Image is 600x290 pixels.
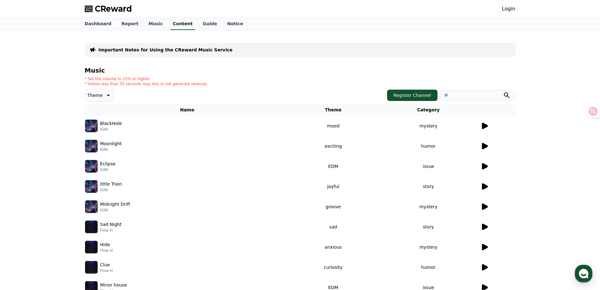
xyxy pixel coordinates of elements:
img: music [85,221,98,233]
p: IGNI [100,187,122,192]
p: BlackHole [100,120,122,127]
p: IGNI [100,127,122,132]
td: EDM [290,156,377,176]
img: music [85,140,98,152]
img: music [85,261,98,274]
td: mood [290,116,377,136]
p: IGNI [100,167,116,172]
td: sad [290,217,377,237]
th: Theme [290,104,377,116]
td: curiosity [290,257,377,277]
p: Clue [100,262,110,268]
td: humor [377,136,480,156]
a: Notice [222,18,248,30]
p: Theme [88,91,103,100]
a: Content [170,18,195,30]
td: story [377,176,480,197]
p: Flow H [100,248,113,253]
a: Messages [42,200,81,216]
p: Eclipse [100,161,116,167]
span: Home [16,210,27,215]
td: mystery [377,237,480,257]
img: music [85,200,98,213]
button: Theme [85,89,114,102]
th: Name [85,104,290,116]
th: Category [377,104,480,116]
a: Guide [197,18,222,30]
p: IGNI [100,208,130,213]
p: Hide [100,241,110,248]
h4: Music [85,67,516,74]
p: * Videos less than 35 seconds may less or not generate revenue. [85,81,208,86]
a: Dashboard [80,18,117,30]
p: little Train [100,181,122,187]
p: Midnight Drift [100,201,130,208]
a: Important Notes for Using the CReward Music Service [99,47,233,53]
button: Register Channel [387,90,437,101]
span: Settings [93,210,109,215]
p: * Set the volume to 15% or higher. [85,76,208,81]
td: humor [377,257,480,277]
td: groove [290,197,377,217]
td: joyful [290,176,377,197]
td: mystery [377,197,480,217]
a: Settings [81,200,121,216]
p: Moonlight [100,140,122,147]
p: IGNI [100,147,122,152]
img: music [85,160,98,173]
img: music [85,120,98,132]
span: CReward [95,4,132,14]
p: Sad Night [100,221,122,228]
a: Login [502,5,515,13]
td: story [377,217,480,237]
a: Home [2,200,42,216]
span: Messages [52,210,71,215]
p: Minor house [100,282,127,288]
td: mystery [377,116,480,136]
img: music [85,180,98,193]
td: exciting [290,136,377,156]
p: Flow H [100,228,122,233]
a: Report [117,18,144,30]
p: Flow H [100,268,113,273]
a: CReward [85,4,132,14]
td: issue [377,156,480,176]
img: music [85,241,98,253]
a: Music [143,18,168,30]
td: anxious [290,237,377,257]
